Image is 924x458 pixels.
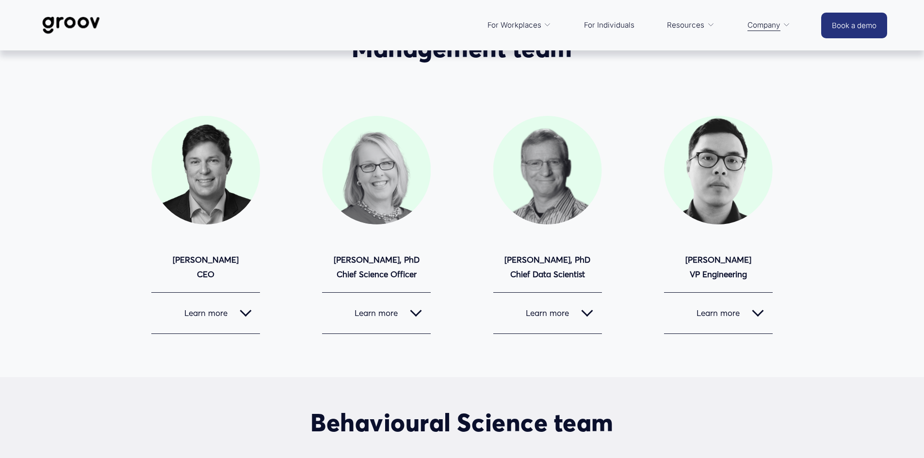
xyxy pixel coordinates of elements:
[662,14,719,37] a: folder dropdown
[667,18,704,32] span: Resources
[123,33,801,63] h2: Management team
[151,293,260,333] button: Learn more
[504,254,590,280] strong: [PERSON_NAME], PhD Chief Data Scientist
[493,293,602,333] button: Learn more
[747,18,780,32] span: Company
[483,14,556,37] a: folder dropdown
[664,293,773,333] button: Learn more
[579,14,639,37] a: For Individuals
[334,254,420,280] strong: [PERSON_NAME], PhD Chief Science Officer
[821,13,887,38] a: Book a demo
[743,14,795,37] a: folder dropdown
[487,18,541,32] span: For Workplaces
[37,9,105,41] img: Groov | Workplace Science Platform | Unlock Performance | Drive Results
[209,408,716,437] h2: Behavioural Science team
[331,308,410,318] span: Learn more
[502,308,582,318] span: Learn more
[160,308,240,318] span: Learn more
[685,254,751,280] strong: [PERSON_NAME] VP Engineering
[173,254,239,280] strong: [PERSON_NAME] CEO
[322,293,431,333] button: Learn more
[673,308,752,318] span: Learn more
